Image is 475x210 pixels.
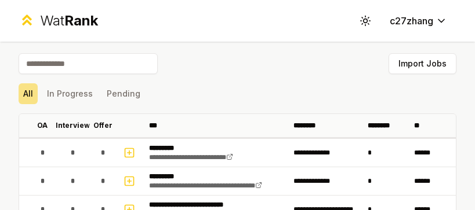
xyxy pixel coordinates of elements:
[42,83,97,104] button: In Progress
[102,83,145,104] button: Pending
[37,121,48,130] p: OA
[40,12,98,30] div: Wat
[389,53,456,74] button: Import Jobs
[19,83,38,104] button: All
[56,121,90,130] p: Interview
[93,121,113,130] p: Offer
[64,12,98,29] span: Rank
[380,10,456,31] button: c27zhang
[19,12,98,30] a: WatRank
[390,14,433,28] span: c27zhang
